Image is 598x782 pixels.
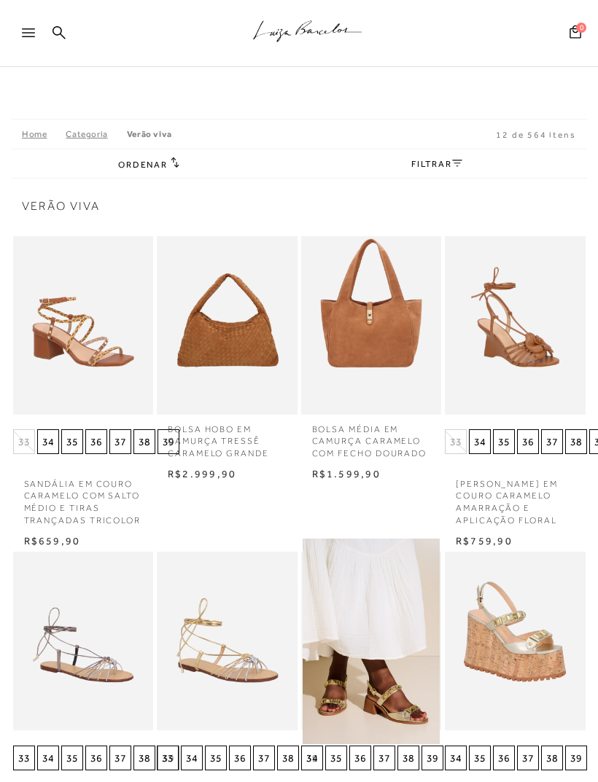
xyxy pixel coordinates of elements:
[168,468,236,480] span: R$2.999,90
[15,222,152,429] img: SANDÁLIA EM COURO CARAMELO COM SALTO MÉDIO E TIRAS TRANÇADAS TRICOLOR
[37,429,59,454] button: 34
[157,746,179,770] button: 33
[133,746,155,770] button: 38
[565,746,587,770] button: 39
[445,469,586,527] a: [PERSON_NAME] EM COURO CARAMELO AMARRAÇÃO E APLICAÇÃO FLORAL
[349,746,371,770] button: 36
[541,429,563,454] button: 37
[496,130,576,140] span: 12 de 564 itens
[446,222,584,429] a: SANDÁLIA ANABELA EM COURO CARAMELO AMARRAÇÃO E APLICAÇÃO FLORAL SANDÁLIA ANABELA EM COURO CARAMEL...
[158,539,296,745] a: SANDÁLIA GLADIADORA METALIZADA DOURADA, OURO E PRATA SANDÁLIA GLADIADORA METALIZADA DOURADA, OURO...
[158,222,296,429] img: BOLSA HOBO EM CAMURÇA TRESSÊ CARAMELO GRANDE
[446,539,584,745] img: SANDÁLIA ANABELA EM COURO METALIZADO DOURADO COM SALTO EM CORTIÇA E APLICAÇÕES METALIZADAS
[85,746,107,770] button: 36
[158,539,296,745] img: SANDÁLIA GLADIADORA METALIZADA DOURADA, OURO E PRATA
[13,746,35,770] button: 33
[229,746,251,770] button: 36
[456,535,513,547] span: R$759,90
[303,222,440,429] img: BOLSA MÉDIA EM CAMURÇA CARAMELO COM FECHO DOURADO
[517,746,539,770] button: 37
[13,429,35,454] button: 33
[13,469,154,527] a: SANDÁLIA EM COURO CARAMELO COM SALTO MÉDIO E TIRAS TRANÇADAS TRICOLOR
[118,160,168,170] span: Ordenar
[446,222,584,429] img: SANDÁLIA ANABELA EM COURO CARAMELO AMARRAÇÃO E APLICAÇÃO FLORAL
[133,429,155,454] button: 38
[303,222,440,429] a: BOLSA MÉDIA EM CAMURÇA CARAMELO COM FECHO DOURADO BOLSA MÉDIA EM CAMURÇA CARAMELO COM FECHO DOURADO
[565,24,586,44] button: 0
[576,23,586,33] span: 0
[15,222,152,429] a: SANDÁLIA EM COURO CARAMELO COM SALTO MÉDIO E TIRAS TRANÇADAS TRICOLOR SANDÁLIA EM COURO CARAMELO ...
[24,535,81,547] span: R$659,90
[205,746,227,770] button: 35
[445,746,467,770] button: 34
[517,429,539,454] button: 36
[541,746,563,770] button: 38
[22,129,66,139] a: Home
[469,746,491,770] button: 35
[158,222,296,429] a: BOLSA HOBO EM CAMURÇA TRESSÊ CARAMELO GRANDE BOLSA HOBO EM CAMURÇA TRESSÊ CARAMELO GRANDE
[66,129,126,139] a: Categoria
[37,746,59,770] button: 34
[109,746,131,770] button: 37
[301,746,323,770] button: 34
[469,429,491,454] button: 34
[253,746,275,770] button: 37
[493,429,515,454] button: 35
[445,429,467,454] button: 33
[493,746,515,770] button: 36
[565,429,587,454] button: 38
[325,746,347,770] button: 35
[303,539,440,745] img: SANDÁLIA DE SALTO BLOCO EM COURO METALIZADO DOURADO COM TIRAS DE ESFERAS
[303,539,440,745] a: SANDÁLIA DE SALTO BLOCO EM COURO METALIZADO DOURADO COM TIRAS DE ESFERAS SANDÁLIA DE SALTO BLOCO ...
[301,415,442,460] a: BOLSA MÉDIA EM CAMURÇA CARAMELO COM FECHO DOURADO
[181,746,203,770] button: 34
[22,200,576,212] span: Verão Viva
[61,746,83,770] button: 35
[61,429,83,454] button: 35
[277,746,299,770] button: 38
[373,746,395,770] button: 37
[85,429,107,454] button: 36
[312,468,381,480] span: R$1.599,90
[157,415,298,460] a: BOLSA HOBO EM CAMURÇA TRESSÊ CARAMELO GRANDE
[446,539,584,745] a: SANDÁLIA ANABELA EM COURO METALIZADO DOURADO COM SALTO EM CORTIÇA E APLICAÇÕES METALIZADAS SANDÁL...
[422,746,443,770] button: 39
[15,539,152,745] img: SANDÁLIA GLADIADORA METALIZADA PRATA, DOURADO E CHUMBO
[397,746,419,770] button: 38
[127,129,172,139] a: Verão Viva
[411,159,462,169] a: FILTRAR
[15,539,152,745] a: SANDÁLIA GLADIADORA METALIZADA PRATA, DOURADO E CHUMBO SANDÁLIA GLADIADORA METALIZADA PRATA, DOUR...
[109,429,131,454] button: 37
